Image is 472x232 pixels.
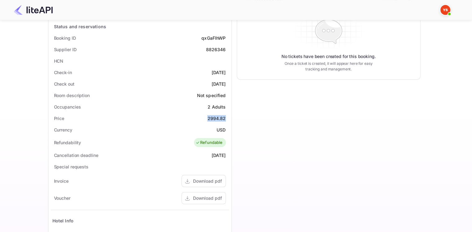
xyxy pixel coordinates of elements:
div: [DATE] [212,152,226,158]
div: Occupancies [54,104,81,110]
div: qxGaFIhWP [201,35,226,41]
div: Status and reservations [54,23,106,30]
div: Refundability [54,139,81,146]
p: No tickets have been created for this booking. [281,53,376,60]
p: Once a ticket is created, it will appear here for easy tracking and management. [280,61,378,72]
div: Not specified [197,92,226,99]
div: Price [54,115,65,122]
div: HCN [54,58,64,64]
div: Special requests [54,163,88,170]
div: Booking ID [54,35,76,41]
img: LiteAPI Logo [14,5,53,15]
div: Download pdf [193,178,222,184]
div: Download pdf [193,195,222,201]
div: Cancellation deadline [54,152,98,158]
div: Hotel Info [52,217,74,224]
div: [DATE] [212,81,226,87]
div: Voucher [54,195,70,201]
div: Check-in [54,69,72,76]
div: USD [217,127,226,133]
div: Currency [54,127,72,133]
div: Refundable [196,140,223,146]
div: Supplier ID [54,46,77,53]
div: Check out [54,81,74,87]
div: 2 Adults [208,104,226,110]
div: 2994.82 [207,115,226,122]
div: 8826346 [206,46,226,53]
div: Invoice [54,178,69,184]
div: [DATE] [212,69,226,76]
img: Yandex Support [440,5,450,15]
div: Room description [54,92,90,99]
